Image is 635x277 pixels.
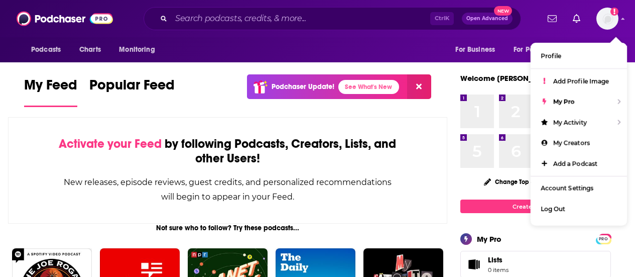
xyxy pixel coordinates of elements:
span: Add Profile Image [553,77,609,85]
button: Open AdvancedNew [462,13,513,25]
span: Lists [464,257,484,271]
a: Add a Podcast [531,153,627,174]
span: For Business [455,43,495,57]
div: My Pro [477,234,501,244]
div: Search podcasts, credits, & more... [144,7,521,30]
span: For Podcasters [514,43,562,57]
a: Account Settings [531,178,627,199]
span: 0 items [488,266,509,273]
a: My Feed [24,76,77,107]
button: Change Top 8 [478,175,540,188]
div: by following Podcasts, Creators, Lists, and other Users! [59,137,397,166]
a: Add Profile Image [531,71,627,91]
span: Lists [488,255,509,264]
span: My Feed [24,76,77,100]
span: My Activity [553,119,587,126]
button: Show profile menu [596,8,618,30]
button: open menu [574,40,611,59]
a: Popular Feed [89,76,175,107]
a: Show notifications dropdown [569,10,584,27]
input: Search podcasts, credits, & more... [171,11,430,27]
div: Not sure who to follow? Try these podcasts... [8,224,447,232]
a: Charts [73,40,107,59]
span: Account Settings [541,184,593,192]
p: Podchaser Update! [272,82,334,91]
span: My Pro [553,98,575,106]
div: New releases, episode reviews, guest credits, and personalized recommendations will begin to appe... [59,175,397,204]
button: open menu [24,40,74,59]
button: open menu [112,40,168,59]
span: Open Advanced [466,16,508,21]
span: New [494,6,512,16]
span: Lists [488,255,502,264]
a: Create My Top 8 [460,200,611,213]
img: Podchaser - Follow, Share and Rate Podcasts [17,9,113,28]
a: My Creators [531,133,627,153]
span: Activate your Feed [59,136,162,151]
a: Profile [531,46,627,66]
a: Show notifications dropdown [544,10,561,27]
svg: Add a profile image [610,8,618,16]
span: Log Out [541,205,565,213]
span: Ctrl K [430,12,454,25]
a: See What's New [338,80,399,94]
span: Profile [541,52,561,60]
img: User Profile [596,8,618,30]
span: Popular Feed [89,76,175,100]
a: Welcome [PERSON_NAME]! [460,73,560,83]
a: PRO [597,235,609,242]
span: Monitoring [119,43,155,57]
button: open menu [507,40,576,59]
span: My Creators [553,139,590,147]
span: Charts [79,43,101,57]
ul: Show profile menu [531,43,627,226]
span: PRO [597,235,609,243]
span: Logged in as EmilyCleary [596,8,618,30]
span: Podcasts [31,43,61,57]
button: open menu [448,40,507,59]
span: Add a Podcast [553,160,597,167]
